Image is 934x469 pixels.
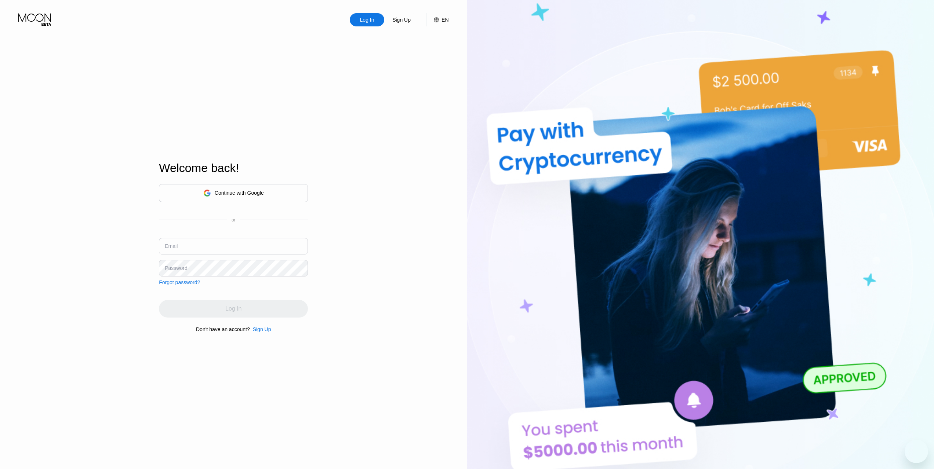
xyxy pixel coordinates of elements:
div: Password [165,265,187,271]
div: Sign Up [384,13,419,26]
div: Log In [350,13,384,26]
iframe: Button to launch messaging window [905,440,928,463]
div: Forgot password? [159,279,200,285]
div: EN [441,17,448,23]
div: Sign Up [392,16,411,23]
div: Welcome back! [159,161,308,175]
div: Sign Up [250,326,271,332]
div: or [232,217,236,223]
div: Log In [359,16,375,23]
div: Continue with Google [215,190,264,196]
div: EN [426,13,448,26]
div: Email [165,243,178,249]
div: Sign Up [253,326,271,332]
div: Don't have an account? [196,326,250,332]
div: Continue with Google [159,184,308,202]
